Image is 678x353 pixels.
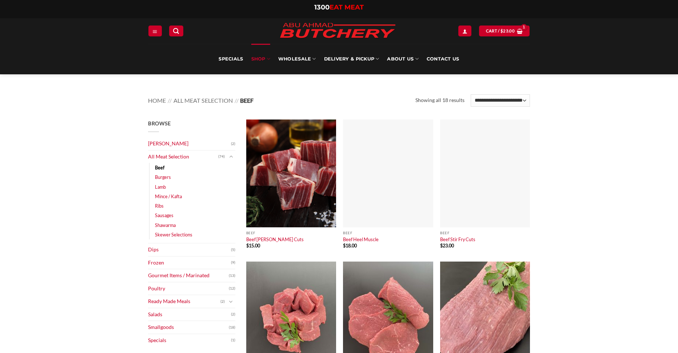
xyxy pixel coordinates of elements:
[229,322,235,333] span: (18)
[229,283,235,294] span: (12)
[219,44,243,74] a: Specials
[148,243,231,256] a: Dips
[229,270,235,281] span: (13)
[314,3,364,11] a: 1300EAT MEAT
[440,243,443,248] span: $
[486,28,515,34] span: Cart /
[155,163,164,172] a: Beef
[148,269,229,282] a: Gourmet Items / Marinated
[314,3,330,11] span: 1300
[278,44,316,74] a: Wholesale
[148,321,229,334] a: Smallgoods
[148,295,220,308] a: Ready Made Meals
[231,335,235,346] span: (1)
[155,220,176,230] a: Shawarma
[274,18,401,44] img: Abu Ahmad Butchery
[387,44,418,74] a: About Us
[343,231,433,235] p: Beef
[440,231,530,235] p: Beef
[218,151,225,162] span: (74)
[148,26,161,36] a: Menu
[168,97,172,104] span: //
[148,308,231,321] a: Salads
[148,282,229,295] a: Poultry
[458,26,471,36] a: Login
[231,309,235,320] span: (2)
[471,94,530,107] select: Shop order
[148,256,231,269] a: Frozen
[246,243,260,248] bdi: 15.00
[227,153,235,161] button: Toggle
[330,3,364,11] span: EAT MEAT
[440,236,475,242] a: Beef Stir Fry Cuts
[251,44,270,74] a: SHOP
[343,236,379,242] a: Beef Heel Muscle
[500,28,503,34] span: $
[427,44,459,74] a: Contact Us
[343,243,346,248] span: $
[440,119,530,227] img: Beef Stir Fry Cuts
[148,97,166,104] a: Home
[155,182,166,192] a: Lamb
[148,150,218,163] a: All Meat Selection
[148,334,231,347] a: Specials
[155,230,192,239] a: Skewer Selections
[155,172,171,182] a: Burgers
[155,192,182,201] a: Mince / Kafta
[246,231,336,235] p: Beef
[155,201,164,211] a: Ribs
[148,137,231,150] a: [PERSON_NAME]
[231,257,235,268] span: (9)
[227,298,235,306] button: Toggle
[343,243,357,248] bdi: 18.00
[169,26,183,36] a: Search
[324,44,379,74] a: Delivery & Pickup
[440,243,454,248] bdi: 23.00
[246,243,249,248] span: $
[231,244,235,255] span: (5)
[246,236,304,242] a: Beef [PERSON_NAME] Cuts
[479,26,530,36] a: View cart
[220,296,225,307] span: (2)
[500,28,515,33] bdi: 23.00
[415,96,464,105] p: Showing all 18 results
[343,119,433,227] img: Beef Heel Muscle
[155,211,174,220] a: Sausages
[240,97,254,104] span: Beef
[231,138,235,149] span: (2)
[148,120,171,126] span: Browse
[235,97,239,104] span: //
[174,97,233,104] a: All Meat Selection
